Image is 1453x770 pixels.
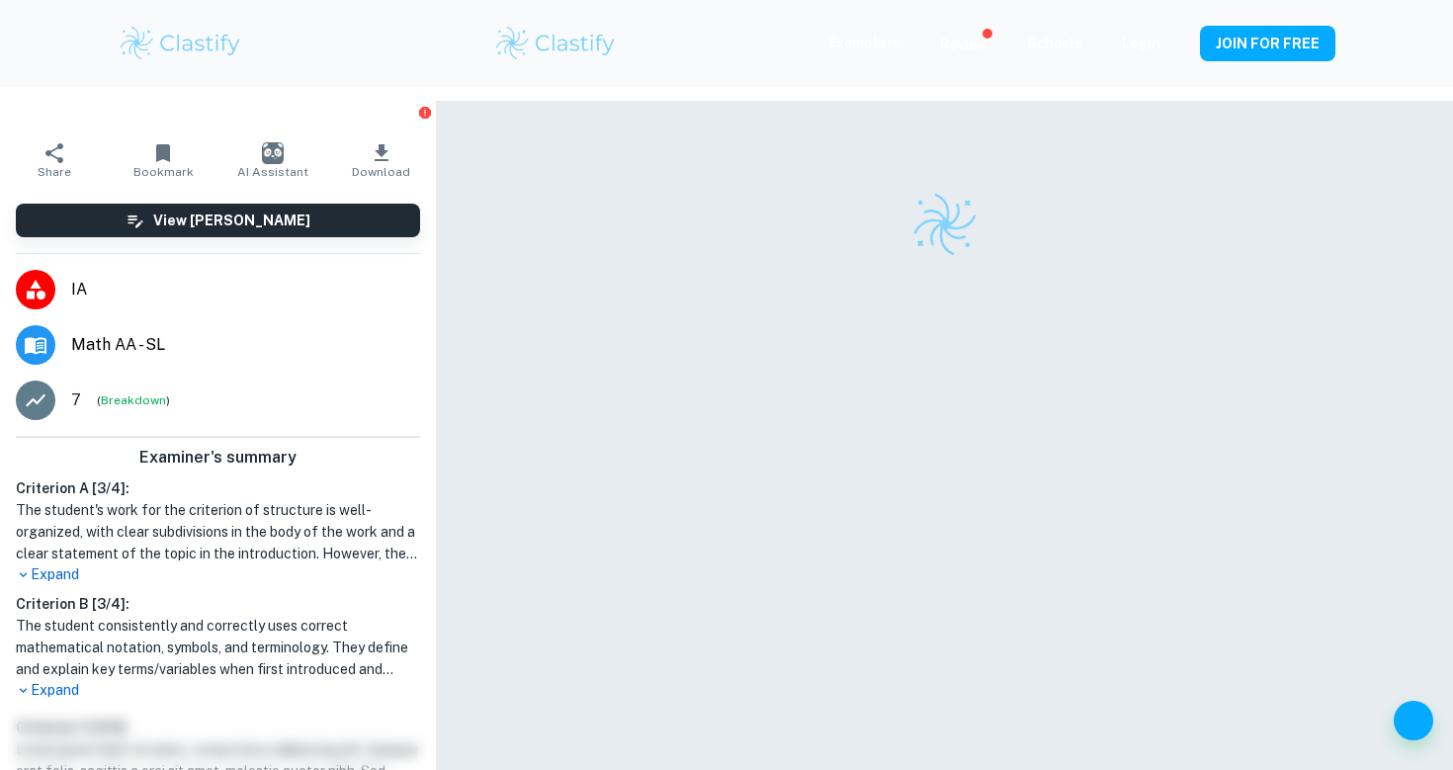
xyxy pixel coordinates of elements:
[97,391,170,410] span: ( )
[8,446,428,470] h6: Examiner's summary
[153,210,310,231] h6: View [PERSON_NAME]
[16,564,420,585] p: Expand
[352,165,410,179] span: Download
[828,32,900,53] p: Exemplars
[1200,26,1335,61] button: JOIN FOR FREE
[1122,36,1160,51] a: Login
[493,24,619,63] img: Clastify logo
[109,132,217,188] button: Bookmark
[71,388,81,412] p: 7
[910,190,980,259] img: Clastify logo
[327,132,436,188] button: Download
[262,142,284,164] img: AI Assistant
[38,165,71,179] span: Share
[16,477,420,499] h6: Criterion A [ 3 / 4 ]:
[16,615,420,680] h1: The student consistently and correctly uses correct mathematical notation, symbols, and terminolo...
[16,499,420,564] h1: The student's work for the criterion of structure is well-organized, with clear subdivisions in t...
[940,34,987,55] p: Review
[16,680,420,701] p: Expand
[133,165,194,179] span: Bookmark
[118,24,243,63] img: Clastify logo
[237,165,308,179] span: AI Assistant
[16,593,420,615] h6: Criterion B [ 3 / 4 ]:
[1027,36,1082,51] a: Schools
[101,391,166,409] button: Breakdown
[1394,701,1433,740] button: Help and Feedback
[218,132,327,188] button: AI Assistant
[417,105,432,120] button: Report issue
[16,204,420,237] button: View [PERSON_NAME]
[71,278,420,301] span: IA
[71,333,420,357] span: Math AA - SL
